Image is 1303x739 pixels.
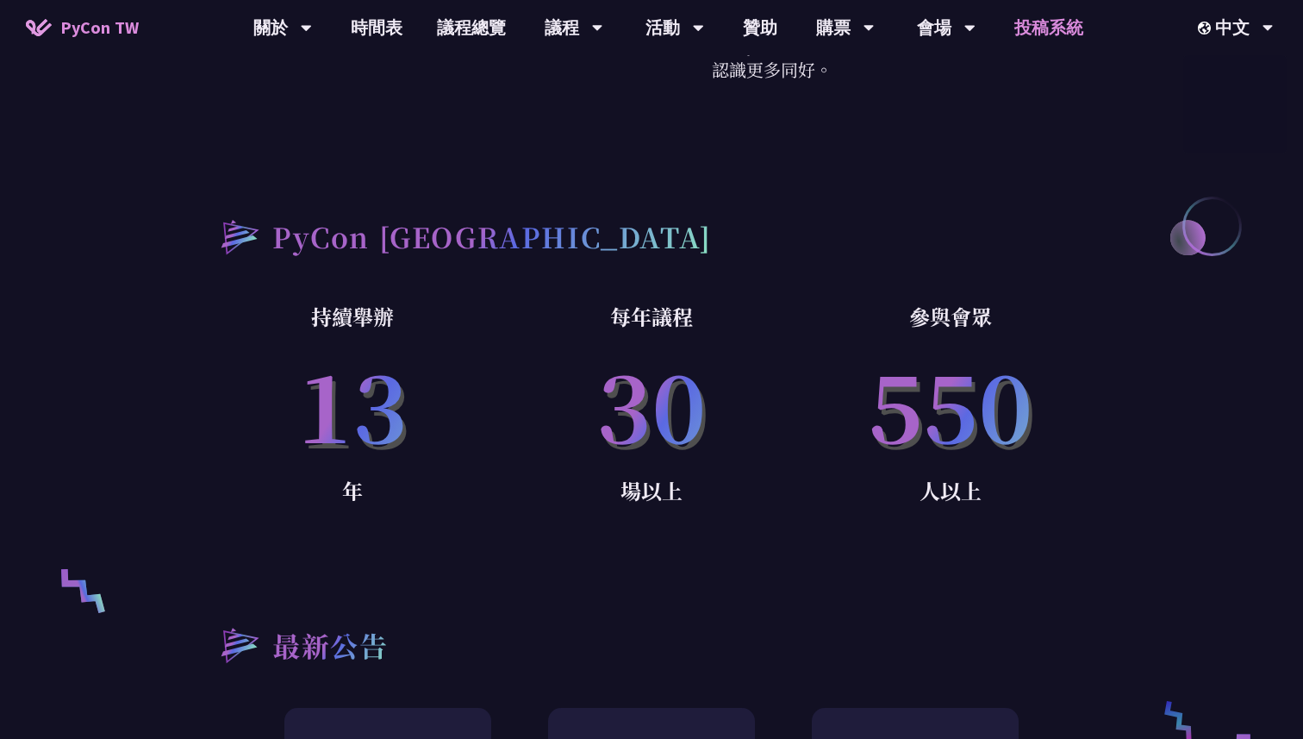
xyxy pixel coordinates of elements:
[502,299,801,334] p: 每年議程
[203,473,502,508] p: 年
[801,299,1100,334] p: 參與會眾
[203,299,502,334] p: 持續舉辦
[1198,22,1215,34] img: Locale Icon
[203,611,272,677] img: heading-bullet
[203,334,502,473] p: 13
[203,204,272,269] img: heading-bullet
[801,334,1100,473] p: 550
[26,19,52,36] img: Home icon of PyCon TW 2025
[60,15,139,41] span: PyCon TW
[801,473,1100,508] p: 人以上
[272,624,388,666] h2: 最新公告
[9,6,156,49] a: PyCon TW
[502,334,801,473] p: 30
[272,216,712,257] h2: PyCon [GEOGRAPHIC_DATA]
[502,473,801,508] p: 場以上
